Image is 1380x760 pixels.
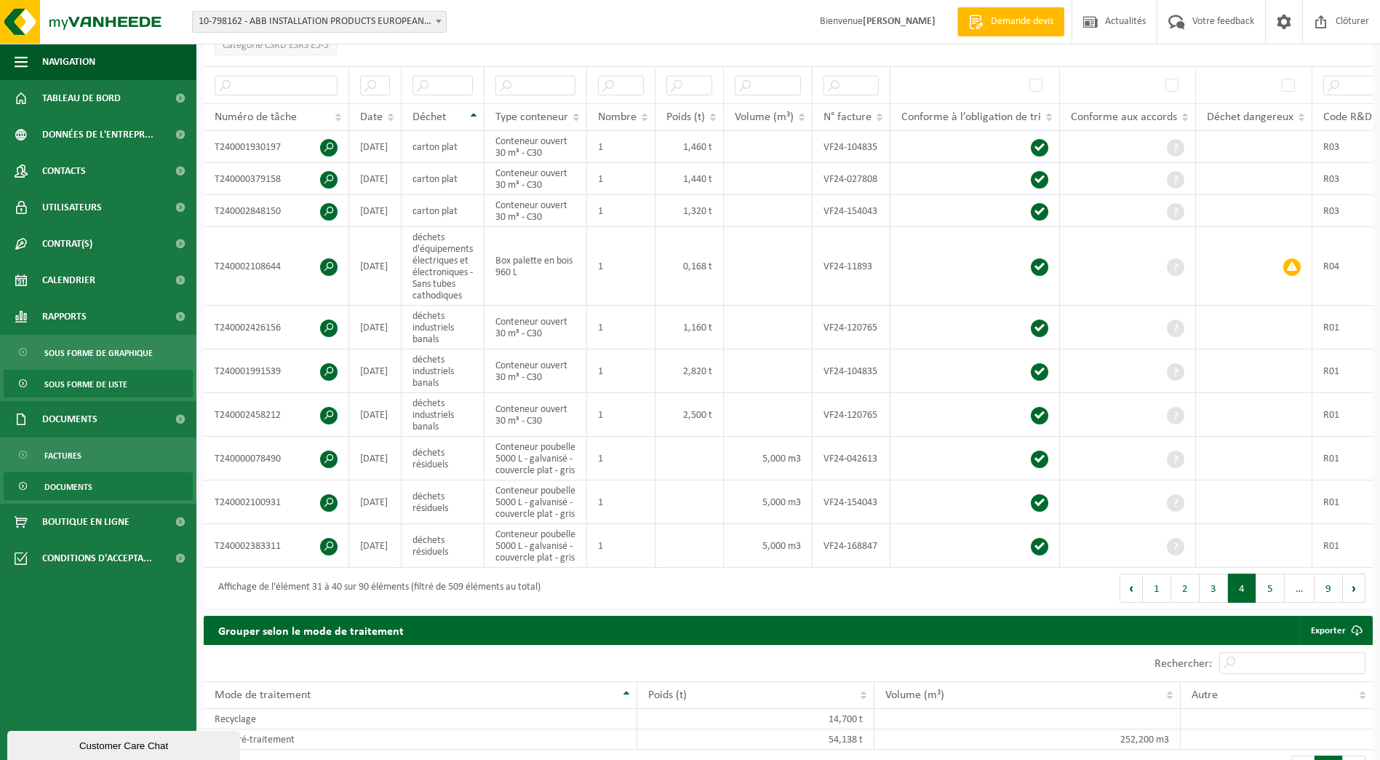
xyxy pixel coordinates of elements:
[655,195,724,227] td: 1,320 t
[1154,658,1212,670] label: Rechercher:
[724,524,813,568] td: 5,000 m3
[1299,616,1371,645] a: Exporter
[655,306,724,349] td: 1,160 t
[813,227,890,306] td: VF24-11893
[4,472,193,500] a: Documents
[349,524,402,568] td: [DATE]
[42,401,97,438] span: Documents
[1315,574,1343,603] button: 9
[813,480,890,524] td: VF24-154043
[192,11,447,33] span: 10-798162 - ABB INSTALLATION PRODUCTS EUROPEAN CENTRE SA - HOUDENG-GOEGNIES
[4,370,193,397] a: Sous forme de liste
[42,504,129,540] span: Boutique en ligne
[42,226,92,262] span: Contrat(s)
[349,306,402,349] td: [DATE]
[587,306,655,349] td: 1
[223,40,329,51] span: Catégorie CSRD ESRS E5-5
[484,306,587,349] td: Conteneur ouvert 30 m³ - C30
[204,729,637,750] td: Tri / pré-traitement
[204,616,418,644] h2: Grouper selon le mode de traitement
[655,349,724,393] td: 2,820 t
[885,689,944,701] span: Volume (m³)
[42,262,95,298] span: Calendrier
[402,227,484,306] td: déchets d'équipements électriques et électroniques - Sans tubes cathodiques
[484,227,587,306] td: Box palette en bois 960 L
[349,393,402,437] td: [DATE]
[204,393,349,437] td: T240002458212
[648,689,687,701] span: Poids (t)
[402,349,484,393] td: déchets industriels banals
[655,163,724,195] td: 1,440 t
[484,349,587,393] td: Conteneur ouvert 30 m³ - C30
[4,339,193,366] a: Sous forme de graphique
[193,12,446,32] span: 10-798162 - ABB INSTALLATION PRODUCTS EUROPEAN CENTRE SA - HOUDENG-GOEGNIES
[813,195,890,227] td: VF24-154043
[587,524,655,568] td: 1
[204,131,349,163] td: T240001930197
[204,195,349,227] td: T240002848150
[412,111,446,123] span: Déchet
[484,437,587,480] td: Conteneur poubelle 5000 L - galvanisé - couvercle plat - gris
[204,709,637,729] td: Recyclage
[655,131,724,163] td: 1,460 t
[484,163,587,195] td: Conteneur ouvert 30 m³ - C30
[44,442,81,470] span: Factures
[349,227,402,306] td: [DATE]
[349,437,402,480] td: [DATE]
[666,111,705,123] span: Poids (t)
[1285,574,1315,603] span: …
[484,393,587,437] td: Conteneur ouvert 30 m³ - C30
[204,227,349,306] td: T240002108644
[42,44,95,80] span: Navigation
[349,349,402,393] td: [DATE]
[655,393,724,437] td: 2,500 t
[587,393,655,437] td: 1
[863,16,936,27] strong: [PERSON_NAME]
[587,349,655,393] td: 1
[7,728,243,760] iframe: chat widget
[42,298,87,335] span: Rapports
[349,131,402,163] td: [DATE]
[587,480,655,524] td: 1
[204,306,349,349] td: T240002426156
[402,480,484,524] td: déchets résiduels
[42,153,86,189] span: Contacts
[402,195,484,227] td: carton plat
[42,116,153,153] span: Données de l'entrepr...
[655,227,724,306] td: 0,168 t
[204,163,349,195] td: T240000379158
[402,437,484,480] td: déchets résiduels
[211,575,541,601] div: Affichage de l'élément 31 à 40 sur 90 éléments (filtré de 509 éléments au total)
[1228,574,1256,603] button: 4
[42,540,152,577] span: Conditions d'accepta...
[813,163,890,195] td: VF24-027808
[813,131,890,163] td: VF24-104835
[901,111,1041,123] span: Conforme à l’obligation de tri
[587,227,655,306] td: 1
[42,189,102,226] span: Utilisateurs
[957,7,1064,36] a: Demande devis
[42,80,121,116] span: Tableau de bord
[44,339,153,367] span: Sous forme de graphique
[44,371,127,398] span: Sous forme de liste
[1120,574,1143,603] button: Previous
[402,524,484,568] td: déchets résiduels
[1071,111,1177,123] span: Conforme aux accords
[724,437,813,480] td: 5,000 m3
[813,306,890,349] td: VF24-120765
[4,441,193,469] a: Factures
[495,111,568,123] span: Type conteneur
[813,349,890,393] td: VF24-104835
[823,111,872,123] span: N° facture
[204,524,349,568] td: T240002383311
[587,131,655,163] td: 1
[402,131,484,163] td: carton plat
[204,437,349,480] td: T240000078490
[215,689,311,701] span: Mode de traitement
[587,195,655,227] td: 1
[735,111,794,123] span: Volume (m³)
[1256,574,1285,603] button: 5
[484,195,587,227] td: Conteneur ouvert 30 m³ - C30
[813,524,890,568] td: VF24-168847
